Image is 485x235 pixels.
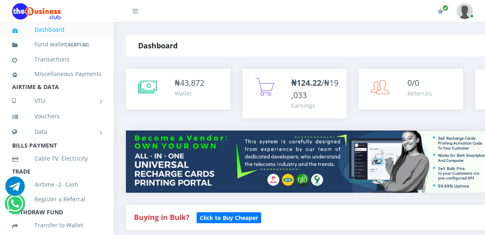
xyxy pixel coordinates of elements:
b: ₦124.22 [291,77,321,88]
a: Register a Referral [12,190,102,209]
strong: Buying in Bulk? [134,212,189,222]
span: /₦19,033 [291,77,338,100]
a: ₦124.22/₦19,033 Earnings [242,69,347,118]
a: Transfer to Wallet [12,216,102,235]
a: Chat for support [5,183,25,196]
a: Dashboard [12,20,102,39]
a: Data [12,122,102,142]
a: Chat for support [6,200,23,213]
img: User [457,3,473,19]
a: Vouchers [12,107,102,126]
div: ₦ [175,77,204,89]
a: VTU [12,91,102,111]
div: Referrals [407,89,432,98]
a: Cable TV, Electricity [12,149,102,168]
span: 43,872 [180,77,204,88]
a: 0/0 Referrals [359,69,463,109]
a: Fund wallet[43,871.82] [12,35,102,54]
b: Click to Buy Cheaper [200,214,258,222]
a: Click to Buy Cheaper [197,212,261,222]
small: [ ] [66,41,89,48]
strong: Dashboard [138,41,178,50]
a: Airtime -2- Cash [12,175,102,194]
img: Logo [12,3,61,20]
span: 0/0 [407,77,419,88]
a: Miscellaneous Payments [12,65,102,83]
span: Renew/Upgrade Subscription [442,5,448,11]
a: ₦43,872 Wallet [126,69,230,109]
div: Wallet [175,89,204,98]
b: 43,871.82 [68,41,87,48]
a: Transactions [12,50,102,69]
i: Renew/Upgrade Subscription [437,8,444,15]
div: Earnings [291,101,339,110]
